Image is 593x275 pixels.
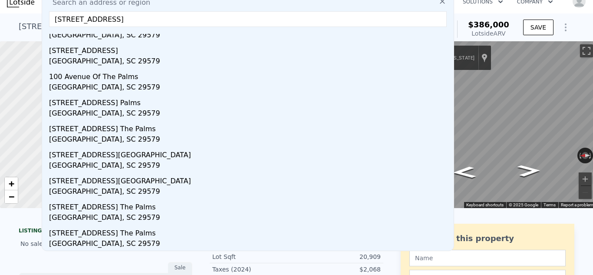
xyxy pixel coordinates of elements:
[579,186,592,199] button: Zoom out
[296,252,381,261] div: 20,909
[49,82,450,94] div: [GEOGRAPHIC_DATA], SC 29579
[49,225,450,239] div: [STREET_ADDRESS] The Palms
[49,212,450,225] div: [GEOGRAPHIC_DATA], SC 29579
[409,232,566,245] div: Ask about this property
[468,29,509,38] div: Lotside ARV
[49,172,450,186] div: [STREET_ADDRESS][GEOGRAPHIC_DATA]
[168,262,192,273] div: Sale
[49,199,450,212] div: [STREET_ADDRESS] The Palms
[49,146,450,160] div: [STREET_ADDRESS][GEOGRAPHIC_DATA]
[580,44,593,57] button: Toggle fullscreen view
[49,239,450,251] div: [GEOGRAPHIC_DATA], SC 29579
[19,227,192,236] div: LISTING & SALE HISTORY
[19,20,177,33] div: [STREET_ADDRESS] , Suamico , WI 54173
[49,186,450,199] div: [GEOGRAPHIC_DATA], SC 29579
[409,250,566,266] input: Name
[481,53,488,63] a: Show location on map
[9,178,14,189] span: +
[466,202,504,208] button: Keyboard shortcuts
[557,19,574,36] button: Show Options
[49,11,447,27] input: Enter an address, city, region, neighborhood or zip code
[212,252,296,261] div: Lot Sqft
[49,160,450,172] div: [GEOGRAPHIC_DATA], SC 29579
[296,265,381,274] div: $2,068
[523,20,553,35] button: SAVE
[19,236,192,252] div: No sales history record for this property.
[49,42,450,56] div: [STREET_ADDRESS]
[212,265,296,274] div: Taxes (2024)
[49,68,450,82] div: 100 Avenue Of The Palms
[579,172,592,186] button: Zoom in
[49,134,450,146] div: [GEOGRAPHIC_DATA], SC 29579
[5,190,18,203] a: Zoom out
[588,148,593,163] button: Rotate clockwise
[577,148,582,163] button: Rotate counterclockwise
[468,20,509,29] span: $386,000
[49,56,450,68] div: [GEOGRAPHIC_DATA], SC 29579
[5,177,18,190] a: Zoom in
[509,202,538,207] span: © 2025 Google
[49,120,450,134] div: [STREET_ADDRESS] The Palms
[49,108,450,120] div: [GEOGRAPHIC_DATA], SC 29579
[9,191,14,202] span: −
[507,162,550,179] path: Go South, Birch Rd
[443,164,486,181] path: Go North, Birch Rd
[544,202,556,207] a: Terms
[49,30,450,42] div: [GEOGRAPHIC_DATA], SC 29579
[49,94,450,108] div: [STREET_ADDRESS] Palms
